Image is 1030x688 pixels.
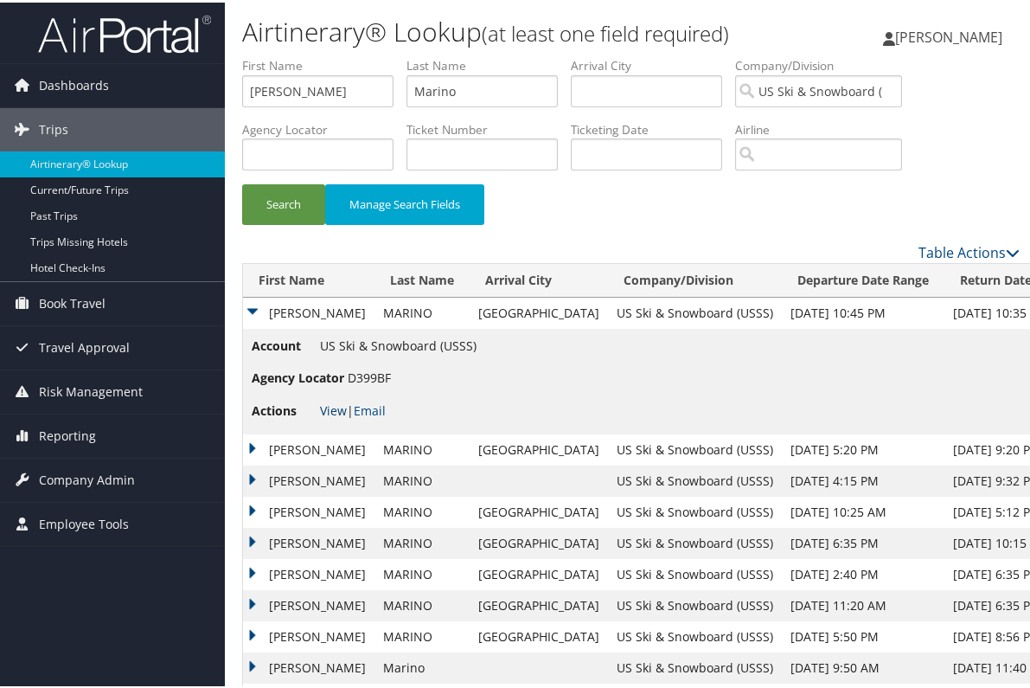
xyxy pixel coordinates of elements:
[782,295,944,326] td: [DATE] 10:45 PM
[325,182,484,222] button: Manage Search Fields
[320,400,347,416] a: View
[252,366,344,385] span: Agency Locator
[320,335,477,351] span: US Ski & Snowboard (USSS)
[470,261,608,295] th: Arrival City: activate to sort column ascending
[470,619,608,650] td: [GEOGRAPHIC_DATA]
[243,588,374,619] td: [PERSON_NAME]
[470,556,608,588] td: [GEOGRAPHIC_DATA]
[608,463,782,494] td: US Ski & Snowboard (USSS)
[608,494,782,525] td: US Ski & Snowboard (USSS)
[374,650,470,681] td: Marino
[242,182,325,222] button: Search
[348,367,391,383] span: D399BF
[243,463,374,494] td: [PERSON_NAME]
[782,463,944,494] td: [DATE] 4:15 PM
[782,261,944,295] th: Departure Date Range: activate to sort column ascending
[608,525,782,556] td: US Ski & Snowboard (USSS)
[782,556,944,588] td: [DATE] 2:40 PM
[482,16,729,45] small: (at least one field required)
[470,588,608,619] td: [GEOGRAPHIC_DATA]
[374,463,470,494] td: MARINO
[782,588,944,619] td: [DATE] 11:20 AM
[243,494,374,525] td: [PERSON_NAME]
[243,619,374,650] td: [PERSON_NAME]
[374,295,470,326] td: MARINO
[608,619,782,650] td: US Ski & Snowboard (USSS)
[406,119,571,136] label: Ticket Number
[354,400,386,416] a: Email
[39,280,106,323] span: Book Travel
[608,650,782,681] td: US Ski & Snowboard (USSS)
[571,119,735,136] label: Ticketing Date
[782,494,944,525] td: [DATE] 10:25 AM
[406,55,571,72] label: Last Name
[782,525,944,556] td: [DATE] 6:35 PM
[608,261,782,295] th: Company/Division
[470,295,608,326] td: [GEOGRAPHIC_DATA]
[782,619,944,650] td: [DATE] 5:50 PM
[242,119,406,136] label: Agency Locator
[243,261,374,295] th: First Name: activate to sort column ascending
[883,9,1020,61] a: [PERSON_NAME]
[895,25,1002,44] span: [PERSON_NAME]
[735,119,915,136] label: Airline
[39,456,135,499] span: Company Admin
[608,588,782,619] td: US Ski & Snowboard (USSS)
[38,11,211,52] img: airportal-logo.png
[243,295,374,326] td: [PERSON_NAME]
[374,261,470,295] th: Last Name: activate to sort column ascending
[374,619,470,650] td: MARINO
[252,334,317,353] span: Account
[243,525,374,556] td: [PERSON_NAME]
[782,650,944,681] td: [DATE] 9:50 AM
[243,650,374,681] td: [PERSON_NAME]
[918,241,1020,260] a: Table Actions
[608,556,782,588] td: US Ski & Snowboard (USSS)
[374,432,470,463] td: MARINO
[243,556,374,588] td: [PERSON_NAME]
[39,324,130,367] span: Travel Approval
[242,11,760,48] h1: Airtinerary® Lookup
[470,494,608,525] td: [GEOGRAPHIC_DATA]
[243,432,374,463] td: [PERSON_NAME]
[374,494,470,525] td: MARINO
[470,432,608,463] td: [GEOGRAPHIC_DATA]
[374,525,470,556] td: MARINO
[39,61,109,105] span: Dashboards
[608,432,782,463] td: US Ski & Snowboard (USSS)
[782,432,944,463] td: [DATE] 5:20 PM
[252,399,317,418] span: Actions
[39,368,143,411] span: Risk Management
[374,556,470,588] td: MARINO
[242,55,406,72] label: First Name
[470,525,608,556] td: [GEOGRAPHIC_DATA]
[39,500,129,543] span: Employee Tools
[735,55,915,72] label: Company/Division
[608,295,782,326] td: US Ski & Snowboard (USSS)
[39,106,68,149] span: Trips
[374,588,470,619] td: MARINO
[39,412,96,455] span: Reporting
[571,55,735,72] label: Arrival City
[320,400,386,416] span: |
